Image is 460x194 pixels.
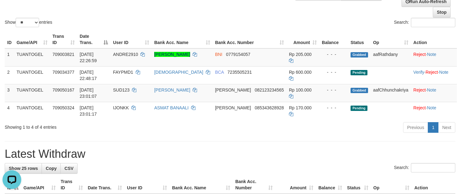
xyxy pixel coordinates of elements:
span: [DATE] 23:01:07 [80,87,97,99]
a: [PERSON_NAME] [154,52,190,57]
a: CSV [60,163,78,174]
span: Rp 100.000 [289,87,311,92]
span: Pending [351,70,367,75]
span: Pending [351,106,367,111]
div: - - - [322,69,346,75]
span: Rp 205.000 [289,52,311,57]
a: Copy [42,163,61,174]
label: Show entries [5,18,52,27]
td: 4 [5,102,14,120]
span: Grabbed [351,52,368,57]
th: Amount: activate to sort column ascending [275,176,316,194]
div: - - - [322,87,346,93]
button: Open LiveChat chat widget [3,2,21,21]
th: Action [412,176,455,194]
td: · [411,102,457,120]
span: FAYPMD1 [113,70,133,75]
span: BCA [215,70,224,75]
a: 1 [428,122,438,133]
div: - - - [322,51,346,57]
th: Status [348,31,371,48]
th: Op: activate to sort column ascending [371,31,411,48]
a: Note [439,70,448,75]
a: Stop [433,7,451,17]
span: ANDRE2910 [113,52,138,57]
div: - - - [322,105,346,111]
td: TUANTOGEL [14,102,50,120]
th: User ID: activate to sort column ascending [124,176,169,194]
th: User ID: activate to sort column ascending [110,31,152,48]
label: Search: [394,18,455,27]
th: Bank Acc. Name: activate to sort column ascending [152,31,212,48]
span: IJONKK [113,105,129,110]
a: Reject [413,52,426,57]
span: Show 25 rows [9,166,38,171]
span: 709034377 [53,70,74,75]
th: Game/API: activate to sort column ascending [14,31,50,48]
span: [PERSON_NAME] [215,105,251,110]
td: 2 [5,66,14,84]
td: · [411,84,457,102]
a: ASMAT BANAALI [154,105,189,110]
span: CSV [64,166,73,171]
th: Game/API: activate to sort column ascending [21,176,58,194]
th: ID [5,31,14,48]
th: Bank Acc. Name: activate to sort column ascending [169,176,233,194]
span: 709003821 [53,52,74,57]
td: 1 [5,48,14,67]
a: Note [427,87,436,92]
td: TUANTOGEL [14,84,50,102]
span: Copy 0779154057 to clipboard [226,52,250,57]
a: Previous [403,122,428,133]
h1: Latest Withdraw [5,148,455,160]
span: Grabbed [351,88,368,93]
input: Search: [411,18,455,27]
a: Reject [426,70,438,75]
th: Balance: activate to sort column ascending [316,176,345,194]
th: Balance [319,31,348,48]
td: 3 [5,84,14,102]
a: [DEMOGRAPHIC_DATA] [154,70,203,75]
select: Showentries [16,18,39,27]
span: SUD123 [113,87,129,92]
th: Amount: activate to sort column ascending [286,31,319,48]
th: Action [411,31,457,48]
a: Verify [413,70,424,75]
label: Search: [394,163,455,172]
a: Show 25 rows [5,163,42,174]
td: · · [411,66,457,84]
a: [PERSON_NAME] [154,87,190,92]
span: Rp 170.000 [289,105,311,110]
span: [DATE] 23:01:17 [80,105,97,117]
td: TUANTOGEL [14,66,50,84]
a: Next [438,122,455,133]
span: Copy [46,166,57,171]
input: Search: [411,163,455,172]
span: [DATE] 22:26:59 [80,52,97,63]
a: Reject [413,87,426,92]
td: aafChhunchakriya [371,84,411,102]
th: Op: activate to sort column ascending [371,176,412,194]
span: 709050167 [53,87,74,92]
th: Status: activate to sort column ascending [345,176,371,194]
span: [PERSON_NAME] [215,87,251,92]
span: Rp 600.000 [289,70,311,75]
th: Trans ID: activate to sort column ascending [58,176,85,194]
th: Bank Acc. Number: activate to sort column ascending [233,176,275,194]
td: · [411,48,457,67]
th: Date Trans.: activate to sort column descending [77,31,111,48]
span: [DATE] 22:48:17 [80,70,97,81]
span: Copy 082123234565 to clipboard [255,87,284,92]
a: Note [427,52,436,57]
div: Showing 1 to 4 of 4 entries [5,122,187,130]
a: Note [427,105,436,110]
th: Trans ID: activate to sort column ascending [50,31,77,48]
span: Copy 085343628928 to clipboard [255,105,284,110]
span: 709050324 [53,105,74,110]
td: TUANTOGEL [14,48,50,67]
th: Date Trans.: activate to sort column ascending [85,176,124,194]
a: Reject [413,105,426,110]
td: aafRathdany [371,48,411,67]
span: BNI [215,52,222,57]
th: Bank Acc. Number: activate to sort column ascending [213,31,286,48]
